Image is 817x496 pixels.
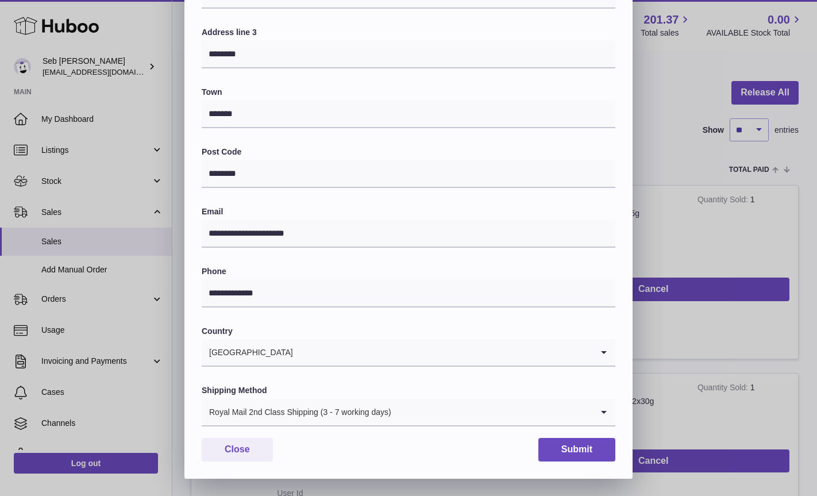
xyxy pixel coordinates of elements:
[202,438,273,462] button: Close
[202,266,615,277] label: Phone
[202,399,615,426] div: Search for option
[202,385,615,396] label: Shipping Method
[392,399,592,425] input: Search for option
[202,27,615,38] label: Address line 3
[202,339,294,366] span: [GEOGRAPHIC_DATA]
[202,339,615,367] div: Search for option
[202,87,615,98] label: Town
[202,206,615,217] label: Email
[202,399,392,425] span: Royal Mail 2nd Class Shipping (3 - 7 working days)
[202,147,615,157] label: Post Code
[538,438,615,462] button: Submit
[202,326,615,337] label: Country
[294,339,592,366] input: Search for option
